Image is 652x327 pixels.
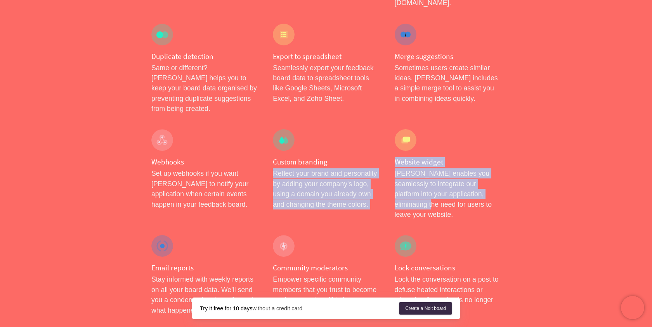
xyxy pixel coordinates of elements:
[395,168,501,220] p: [PERSON_NAME] enables you seamlessly to integrate our platform into your application, eliminating...
[273,157,379,167] h4: Custom branding
[151,274,257,315] p: Stay informed with weekly reports on all your board data. We’ll send you a condensed update of ex...
[273,52,379,61] h4: Export to spreadsheet
[395,63,501,104] p: Sometimes users create similar ideas. [PERSON_NAME] includes a simple merge tool to assist you in...
[273,263,379,273] h4: Community moderators
[395,157,501,167] h4: Website widget
[151,52,257,61] h4: Duplicate detection
[395,52,501,61] h4: Merge suggestions
[151,157,257,167] h4: Webhooks
[273,168,379,209] p: Reflect your brand and personality by adding your company's logo, using a domain you already own ...
[621,296,644,319] iframe: Chatra live chat
[151,263,257,273] h4: Email reports
[273,274,379,315] p: Empower specific community members that you trust to become moderators who will help you manage i...
[151,168,257,209] p: Set up webhooks if you want [PERSON_NAME] to notify your application when certain events happen i...
[395,263,501,273] h4: Lock conversations
[273,63,379,104] p: Seamlessly export your feedback board data to spreadsheet tools like Google Sheets, Microsoft Exc...
[200,305,252,311] strong: Try it free for 10 days
[151,63,257,114] p: Same or different? [PERSON_NAME] helps you to keep your board data organised by preventing duplic...
[399,302,452,315] a: Create a Nolt board
[200,305,399,312] div: without a credit card
[395,274,501,315] p: Lock the conversation on a post to defuse heated interactions or when the discussion is no longer...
